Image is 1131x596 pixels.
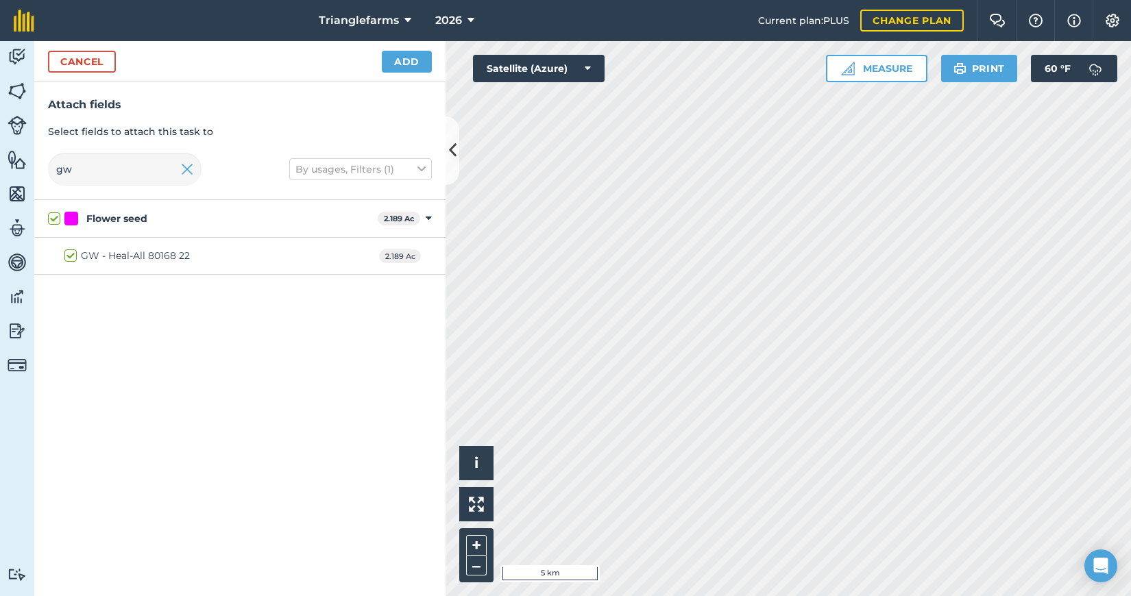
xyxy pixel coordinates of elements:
[382,51,432,73] button: Add
[841,62,855,75] img: Ruler icon
[8,184,27,204] img: svg+xml;base64,PHN2ZyB4bWxucz0iaHR0cDovL3d3dy53My5vcmcvMjAwMC9zdmciIHdpZHRoPSI1NiIgaGVpZ2h0PSI2MC...
[1031,55,1117,82] button: 60 °F
[8,218,27,238] img: svg+xml;base64,PD94bWwgdmVyc2lvbj0iMS4wIiBlbmNvZGluZz0idXRmLTgiPz4KPCEtLSBHZW5lcmF0b3I6IEFkb2JlIE...
[1082,55,1109,82] img: svg+xml;base64,PD94bWwgdmVyc2lvbj0iMS4wIiBlbmNvZGluZz0idXRmLTgiPz4KPCEtLSBHZW5lcmF0b3I6IEFkb2JlIE...
[473,55,605,82] button: Satellite (Azure)
[8,321,27,341] img: svg+xml;base64,PD94bWwgdmVyc2lvbj0iMS4wIiBlbmNvZGluZz0idXRmLTgiPz4KPCEtLSBHZW5lcmF0b3I6IEFkb2JlIE...
[758,13,849,28] span: Current plan : PLUS
[1045,55,1071,82] span: 60 ° F
[469,497,484,512] img: Four arrows, one pointing top left, one top right, one bottom right and the last bottom left
[289,158,432,180] button: By usages, Filters (1)
[379,249,421,264] span: 2.189 Ac
[466,556,487,575] button: –
[989,14,1006,27] img: Two speech bubbles overlapping with the left bubble in the forefront
[459,446,494,480] button: i
[86,212,147,226] div: Flower seed
[8,81,27,101] img: svg+xml;base64,PHN2ZyB4bWxucz0iaHR0cDovL3d3dy53My5vcmcvMjAwMC9zdmciIHdpZHRoPSI1NiIgaGVpZ2h0PSI2MC...
[48,124,432,139] p: Select fields to attach this task to
[8,116,27,135] img: svg+xml;base64,PD94bWwgdmVyc2lvbj0iMS4wIiBlbmNvZGluZz0idXRmLTgiPz4KPCEtLSBHZW5lcmF0b3I6IEFkb2JlIE...
[953,60,966,77] img: svg+xml;base64,PHN2ZyB4bWxucz0iaHR0cDovL3d3dy53My5vcmcvMjAwMC9zdmciIHdpZHRoPSIxOSIgaGVpZ2h0PSIyNC...
[8,356,27,375] img: svg+xml;base64,PD94bWwgdmVyc2lvbj0iMS4wIiBlbmNvZGluZz0idXRmLTgiPz4KPCEtLSBHZW5lcmF0b3I6IEFkb2JlIE...
[1084,549,1117,582] div: Open Intercom Messenger
[8,252,27,273] img: svg+xml;base64,PD94bWwgdmVyc2lvbj0iMS4wIiBlbmNvZGluZz0idXRmLTgiPz4KPCEtLSBHZW5lcmF0b3I6IEFkb2JlIE...
[1104,14,1121,27] img: A cog icon
[81,249,190,263] div: GW - Heal-All 80168 22
[8,568,27,581] img: svg+xml;base64,PD94bWwgdmVyc2lvbj0iMS4wIiBlbmNvZGluZz0idXRmLTgiPz4KPCEtLSBHZW5lcmF0b3I6IEFkb2JlIE...
[8,286,27,307] img: svg+xml;base64,PD94bWwgdmVyc2lvbj0iMS4wIiBlbmNvZGluZz0idXRmLTgiPz4KPCEtLSBHZW5lcmF0b3I6IEFkb2JlIE...
[319,12,399,29] span: Trianglefarms
[1027,14,1044,27] img: A question mark icon
[384,214,415,223] strong: 2.189 Ac
[8,47,27,67] img: svg+xml;base64,PD94bWwgdmVyc2lvbj0iMS4wIiBlbmNvZGluZz0idXRmLTgiPz4KPCEtLSBHZW5lcmF0b3I6IEFkb2JlIE...
[48,51,116,73] button: Cancel
[466,535,487,556] button: +
[14,10,34,32] img: fieldmargin Logo
[48,153,202,186] input: Search
[181,161,193,177] img: svg+xml;base64,PHN2ZyB4bWxucz0iaHR0cDovL3d3dy53My5vcmcvMjAwMC9zdmciIHdpZHRoPSIyMiIgaGVpZ2h0PSIzMC...
[48,96,432,114] h3: Attach fields
[941,55,1018,82] button: Print
[1067,12,1081,29] img: svg+xml;base64,PHN2ZyB4bWxucz0iaHR0cDovL3d3dy53My5vcmcvMjAwMC9zdmciIHdpZHRoPSIxNyIgaGVpZ2h0PSIxNy...
[826,55,927,82] button: Measure
[860,10,964,32] a: Change plan
[474,454,478,471] span: i
[8,149,27,170] img: svg+xml;base64,PHN2ZyB4bWxucz0iaHR0cDovL3d3dy53My5vcmcvMjAwMC9zdmciIHdpZHRoPSI1NiIgaGVpZ2h0PSI2MC...
[435,12,462,29] span: 2026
